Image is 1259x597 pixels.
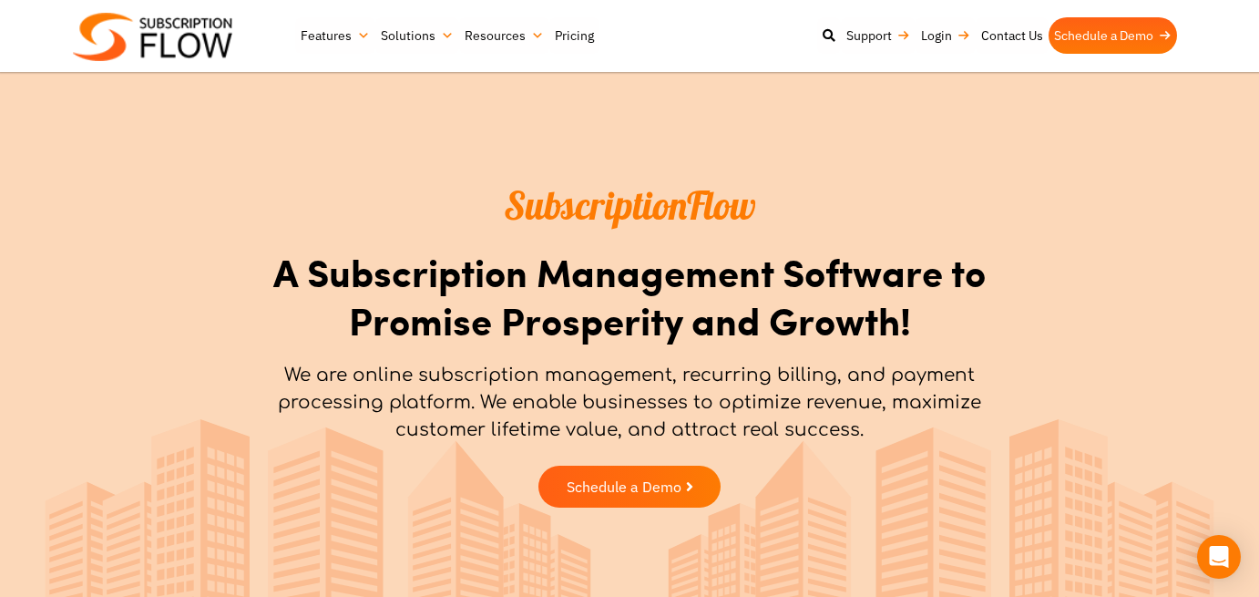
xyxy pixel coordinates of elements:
[1197,535,1241,579] div: Open Intercom Messenger
[976,17,1049,54] a: Contact Us
[567,479,681,494] span: Schedule a Demo
[73,13,232,61] img: Subscriptionflow
[538,466,721,508] a: Schedule a Demo
[251,362,1008,444] p: We are online subscription management, recurring billing, and payment processing platform. We ena...
[375,17,459,54] a: Solutions
[504,181,756,230] span: SubscriptionFlow
[549,17,599,54] a: Pricing
[916,17,976,54] a: Login
[1049,17,1177,54] a: Schedule a Demo
[459,17,549,54] a: Resources
[295,17,375,54] a: Features
[251,248,1008,344] h1: A Subscription Management Software to Promise Prosperity and Growth!
[841,17,916,54] a: Support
